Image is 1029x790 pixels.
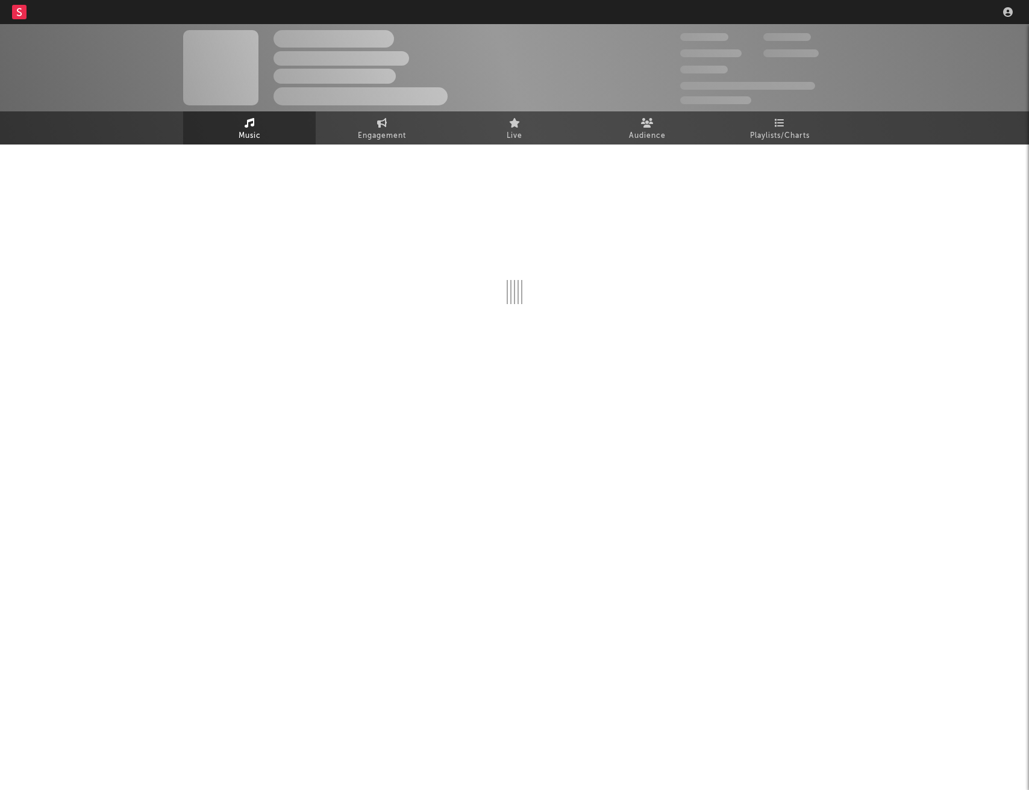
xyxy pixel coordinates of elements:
span: 300,000 [680,33,728,41]
span: 50,000,000 Monthly Listeners [680,82,815,90]
span: 1,000,000 [763,49,819,57]
a: Live [448,111,581,145]
span: Live [507,129,522,143]
a: Playlists/Charts [713,111,846,145]
span: Engagement [358,129,406,143]
span: 100,000 [763,33,811,41]
span: Playlists/Charts [750,129,810,143]
span: Audience [629,129,666,143]
a: Music [183,111,316,145]
span: Jump Score: 85.0 [680,96,751,104]
span: 100,000 [680,66,728,73]
span: Music [239,129,261,143]
span: 50,000,000 [680,49,742,57]
a: Audience [581,111,713,145]
a: Engagement [316,111,448,145]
